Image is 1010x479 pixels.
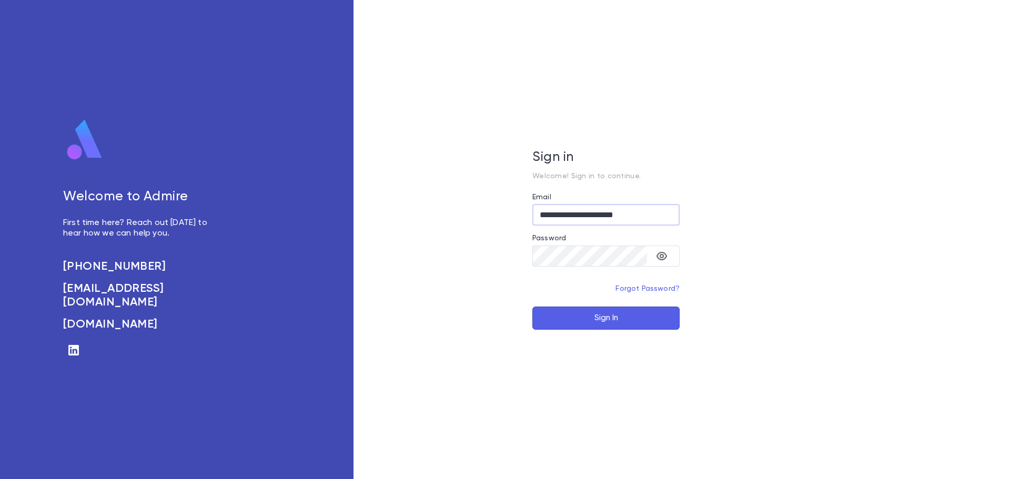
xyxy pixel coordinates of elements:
[63,189,219,205] h5: Welcome to Admire
[615,285,680,292] a: Forgot Password?
[532,234,566,242] label: Password
[651,246,672,267] button: toggle password visibility
[63,119,106,161] img: logo
[63,318,219,331] a: [DOMAIN_NAME]
[63,282,219,309] a: [EMAIL_ADDRESS][DOMAIN_NAME]
[63,218,219,239] p: First time here? Reach out [DATE] to hear how we can help you.
[63,260,219,273] a: [PHONE_NUMBER]
[532,307,680,330] button: Sign In
[532,150,680,166] h5: Sign in
[532,193,551,201] label: Email
[532,172,680,180] p: Welcome! Sign in to continue.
